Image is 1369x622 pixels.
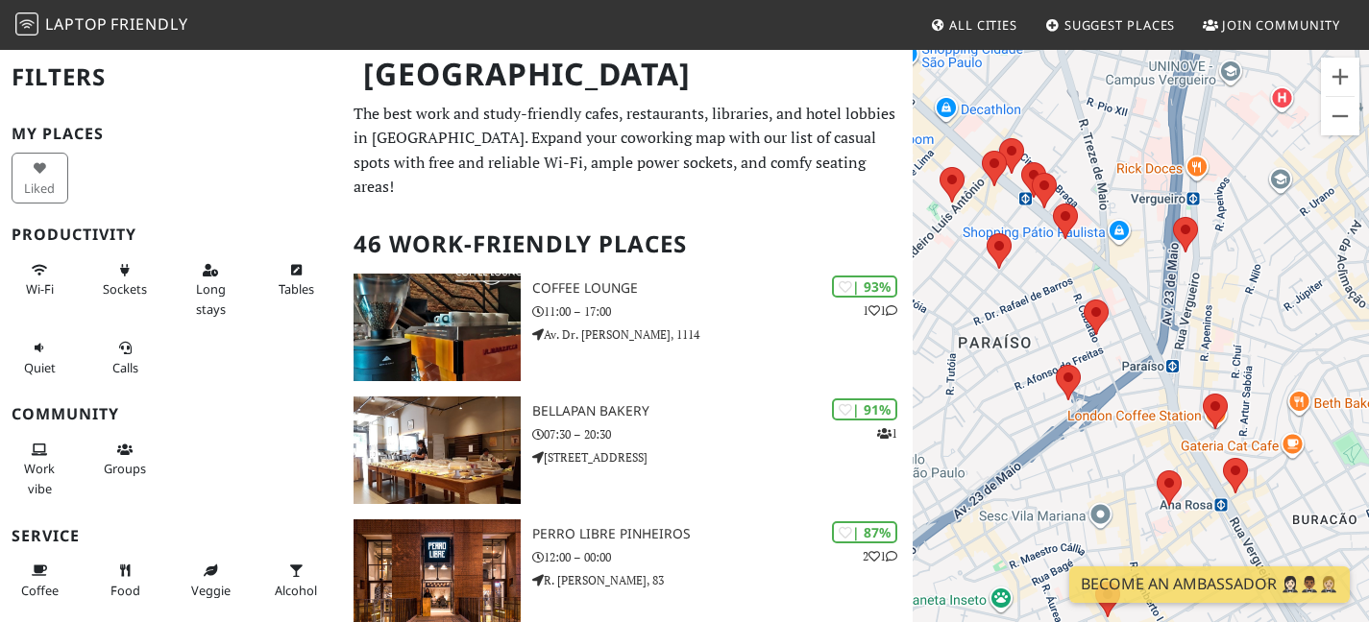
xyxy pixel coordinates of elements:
span: Veggie [191,582,231,599]
span: Long stays [196,280,226,317]
span: Suggest Places [1064,16,1176,34]
button: Veggie [183,555,239,606]
button: Sockets [97,254,154,305]
img: LaptopFriendly [15,12,38,36]
span: Coffee [21,582,59,599]
a: Coffee Lounge | 93% 11 Coffee Lounge 11:00 – 17:00 Av. Dr. [PERSON_NAME], 1114 [342,274,913,381]
p: 2 1 [863,547,897,565]
span: Join Community [1222,16,1340,34]
span: Quiet [24,359,56,376]
p: The best work and study-friendly cafes, restaurants, libraries, and hotel lobbies in [GEOGRAPHIC_... [354,102,901,200]
a: Join Community [1195,8,1348,42]
span: Laptop [45,13,108,35]
img: Coffee Lounge [354,274,521,381]
h3: Productivity [12,226,330,244]
span: People working [24,460,55,496]
button: Tables [268,254,325,305]
a: LaptopFriendly LaptopFriendly [15,9,188,42]
h3: Coffee Lounge [532,280,913,297]
h3: Community [12,405,330,423]
h1: [GEOGRAPHIC_DATA] [348,48,909,101]
button: Coffee [12,555,68,606]
h3: Perro Libre Pinheiros [532,526,913,542]
p: 1 1 [863,301,897,320]
a: Bellapan Bakery | 91% 1 Bellapan Bakery 07:30 – 20:30 [STREET_ADDRESS] [342,396,913,504]
button: Wi-Fi [12,254,68,305]
button: Calls [97,332,154,383]
span: Video/audio calls [112,359,138,376]
span: Work-friendly tables [279,280,314,298]
p: Av. Dr. [PERSON_NAME], 1114 [532,325,913,344]
button: Zoom out [1321,97,1359,135]
p: 11:00 – 17:00 [532,302,913,321]
h3: Bellapan Bakery [532,403,913,419]
p: 07:30 – 20:30 [532,425,913,443]
p: [STREET_ADDRESS] [532,448,913,466]
span: Friendly [110,13,187,35]
span: Stable Wi-Fi [26,280,54,298]
h2: 46 Work-Friendly Places [354,215,901,274]
button: Alcohol [268,555,325,606]
button: Long stays [183,254,239,324]
div: | 91% [832,398,897,420]
h2: Filters [12,48,330,107]
h3: My Places [12,125,330,143]
span: Group tables [104,460,146,477]
div: | 93% [832,275,897,298]
span: All Cities [949,16,1017,34]
span: Alcohol [275,582,317,599]
button: Work vibe [12,434,68,504]
p: 12:00 – 00:00 [532,548,913,566]
a: Suggest Places [1038,8,1184,42]
p: R. [PERSON_NAME], 83 [532,571,913,589]
div: | 87% [832,521,897,543]
button: Groups [97,434,154,485]
img: Bellapan Bakery [354,396,521,504]
a: All Cities [922,8,1025,42]
button: Zoom in [1321,58,1359,96]
button: Food [97,555,154,606]
h3: Service [12,527,330,545]
button: Quiet [12,332,68,383]
span: Power sockets [103,280,147,298]
span: Food [110,582,140,599]
a: Become an Ambassador 🤵🏻‍♀️🤵🏾‍♂️🤵🏼‍♀️ [1069,566,1350,603]
p: 1 [877,424,897,443]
